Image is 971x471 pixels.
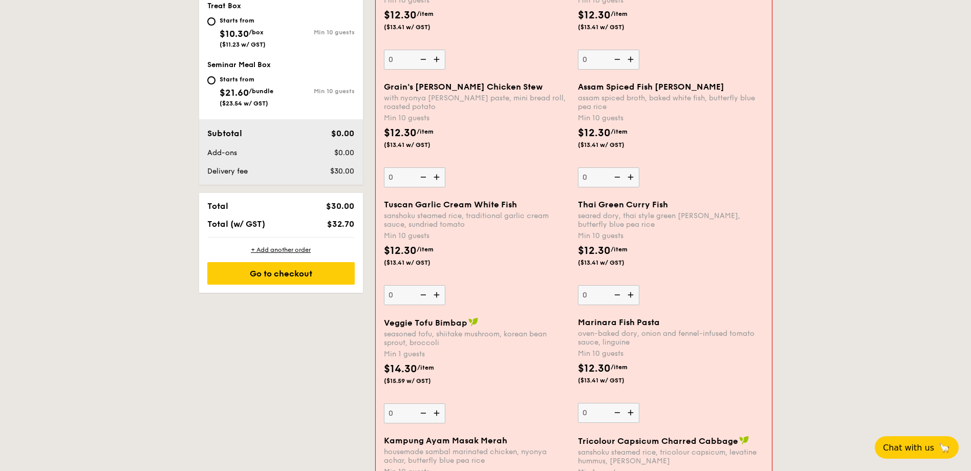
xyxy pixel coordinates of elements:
[611,128,628,135] span: /item
[624,50,639,69] img: icon-add.58712e84.svg
[611,10,628,17] span: /item
[281,29,355,36] div: Min 10 guests
[578,436,738,446] span: Tricolour Capsicum Charred Cabbage
[417,10,434,17] span: /item
[384,82,543,92] span: Grain's [PERSON_NAME] Chicken Stew
[578,127,611,139] span: $12.30
[384,318,467,328] span: Veggie Tofu Bimbap
[417,128,434,135] span: /item
[415,285,430,305] img: icon-reduce.1d2dbef1.svg
[578,448,764,465] div: sanshoku steamed rice, tricolour capsicum, levatine hummus, [PERSON_NAME]
[207,246,355,254] div: + Add another order
[384,211,570,229] div: sanshoku steamed rice, traditional garlic cream sauce, sundried tomato
[609,285,624,305] img: icon-reduce.1d2dbef1.svg
[207,219,265,229] span: Total (w/ GST)
[578,23,648,31] span: ($13.41 w/ GST)
[207,17,215,26] input: Starts from$10.30/box($11.23 w/ GST)Min 10 guests
[384,231,570,241] div: Min 10 guests
[384,200,517,209] span: Tuscan Garlic Cream White Fish
[384,349,570,359] div: Min 1 guests
[578,285,639,305] input: Thai Green Curry Fishseared dory, thai style green [PERSON_NAME], butterfly blue pea riceMin 10 g...
[578,82,724,92] span: Assam Spiced Fish [PERSON_NAME]
[938,442,951,454] span: 🦙
[609,167,624,187] img: icon-reduce.1d2dbef1.svg
[578,317,660,327] span: Marinara Fish Pasta
[207,148,237,157] span: Add-ons
[326,201,354,211] span: $30.00
[281,88,355,95] div: Min 10 guests
[384,447,570,465] div: housemade sambal marinated chicken, nyonya achar, butterfly blue pea rice
[384,259,454,267] span: ($13.41 w/ GST)
[220,41,266,48] span: ($11.23 w/ GST)
[207,262,355,285] div: Go to checkout
[609,50,624,69] img: icon-reduce.1d2dbef1.svg
[384,377,454,385] span: ($15.59 w/ GST)
[207,129,242,138] span: Subtotal
[384,141,454,149] span: ($13.41 w/ GST)
[384,403,445,423] input: Veggie Tofu Bimbapseasoned tofu, shiitake mushroom, korean bean sprout, broccoliMin 1 guests$14.3...
[220,100,268,107] span: ($23.54 w/ GST)
[207,167,248,176] span: Delivery fee
[417,364,434,371] span: /item
[384,436,507,445] span: Kampung Ayam Masak Merah
[207,76,215,84] input: Starts from$21.60/bundle($23.54 w/ GST)Min 10 guests
[415,403,430,423] img: icon-reduce.1d2dbef1.svg
[430,167,445,187] img: icon-add.58712e84.svg
[415,50,430,69] img: icon-reduce.1d2dbef1.svg
[611,246,628,253] span: /item
[578,231,764,241] div: Min 10 guests
[220,75,273,83] div: Starts from
[578,141,648,149] span: ($13.41 w/ GST)
[384,285,445,305] input: Tuscan Garlic Cream White Fishsanshoku steamed rice, traditional garlic cream sauce, sundried tom...
[624,167,639,187] img: icon-add.58712e84.svg
[384,94,570,111] div: with nyonya [PERSON_NAME] paste, mini bread roll, roasted potato
[220,87,249,98] span: $21.60
[578,211,764,229] div: seared dory, thai style green [PERSON_NAME], butterfly blue pea rice
[578,113,764,123] div: Min 10 guests
[220,28,249,39] span: $10.30
[249,29,264,36] span: /box
[578,167,639,187] input: Assam Spiced Fish [PERSON_NAME]assam spiced broth, baked white fish, butterfly blue pea riceMin 1...
[578,403,639,423] input: Marinara Fish Pastaoven-baked dory, onion and fennel-infused tomato sauce, linguineMin 10 guests$...
[624,285,639,305] img: icon-add.58712e84.svg
[578,376,648,384] span: ($13.41 w/ GST)
[578,329,764,347] div: oven-baked dory, onion and fennel-infused tomato sauce, linguine
[384,9,417,22] span: $12.30
[624,403,639,422] img: icon-add.58712e84.svg
[384,245,417,257] span: $12.30
[883,443,934,453] span: Chat with us
[207,60,271,69] span: Seminar Meal Box
[609,403,624,422] img: icon-reduce.1d2dbef1.svg
[384,50,445,70] input: house-blend teriyaki sauce, shiitake mushroom, bok choy, tossed signature riceMin 10 guests$12.30...
[207,2,241,10] span: Treat Box
[331,129,354,138] span: $0.00
[384,113,570,123] div: Min 10 guests
[327,219,354,229] span: $32.70
[430,50,445,69] img: icon-add.58712e84.svg
[468,317,479,327] img: icon-vegan.f8ff3823.svg
[384,330,570,347] div: seasoned tofu, shiitake mushroom, korean bean sprout, broccoli
[415,167,430,187] img: icon-reduce.1d2dbef1.svg
[578,94,764,111] div: assam spiced broth, baked white fish, butterfly blue pea rice
[249,88,273,95] span: /bundle
[578,50,639,70] input: hong kong egg noodle, shiitake mushroom, roasted carrotMin 10 guests$12.30/item($13.41 w/ GST)
[384,127,417,139] span: $12.30
[207,201,228,211] span: Total
[611,363,628,371] span: /item
[430,403,445,423] img: icon-add.58712e84.svg
[384,23,454,31] span: ($13.41 w/ GST)
[739,436,749,445] img: icon-vegan.f8ff3823.svg
[578,362,611,375] span: $12.30
[578,349,764,359] div: Min 10 guests
[430,285,445,305] img: icon-add.58712e84.svg
[334,148,354,157] span: $0.00
[384,167,445,187] input: Grain's [PERSON_NAME] Chicken Stewwith nyonya [PERSON_NAME] paste, mini bread roll, roasted potat...
[417,246,434,253] span: /item
[578,9,611,22] span: $12.30
[384,363,417,375] span: $14.30
[220,16,266,25] div: Starts from
[578,200,668,209] span: Thai Green Curry Fish
[875,436,959,459] button: Chat with us🦙
[578,245,611,257] span: $12.30
[578,259,648,267] span: ($13.41 w/ GST)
